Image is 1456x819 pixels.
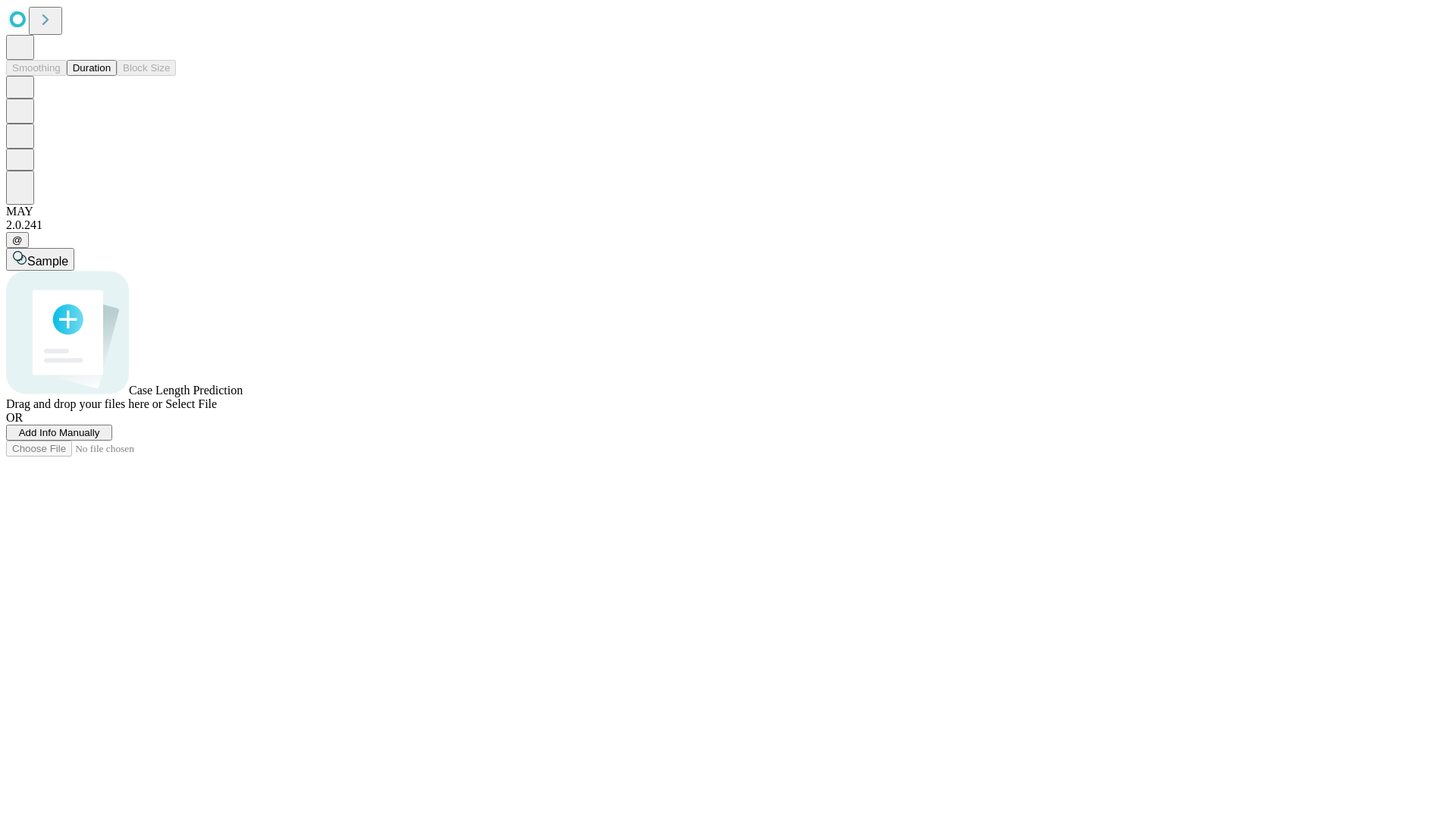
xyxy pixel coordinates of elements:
[6,60,67,76] button: Smoothing
[6,248,74,271] button: Sample
[6,218,1450,232] div: 2.0.241
[6,411,23,424] span: OR
[117,60,176,76] button: Block Size
[6,397,162,410] span: Drag and drop your files here or
[6,205,1450,218] div: MAY
[12,234,23,246] span: @
[27,255,68,268] span: Sample
[6,425,112,441] button: Add Info Manually
[129,384,243,397] span: Case Length Prediction
[6,232,29,248] button: @
[19,427,100,438] span: Add Info Manually
[165,397,217,410] span: Select File
[67,60,117,76] button: Duration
